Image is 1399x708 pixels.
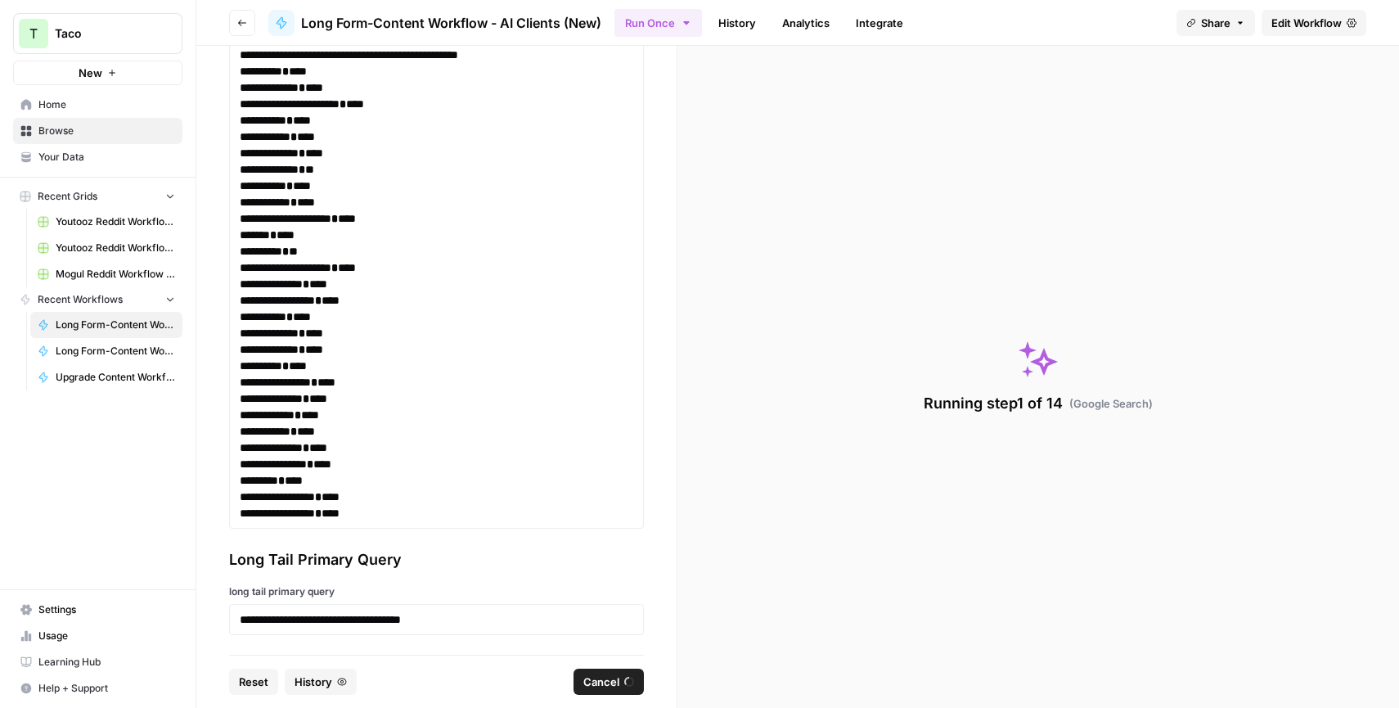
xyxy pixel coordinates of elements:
button: Recent Grids [13,184,182,209]
a: Long Form-Content Workflow - AI Clients (New) [268,10,601,36]
span: T [29,24,38,43]
span: Youtooz Reddit Workflow Grid [56,241,175,255]
button: Cancel [574,669,644,695]
label: long tail primary query [229,584,644,599]
span: Upgrade Content Workflow - Nurx [56,370,175,385]
button: Run Once [614,9,702,37]
a: Home [13,92,182,118]
button: Share [1176,10,1255,36]
button: History [285,669,357,695]
span: Browse [38,124,175,138]
span: Recent Workflows [38,292,123,307]
a: Upgrade Content Workflow - Nurx [30,364,182,390]
span: Share [1201,15,1230,31]
span: Long Form-Content Workflow - AI Clients (New) [56,318,175,332]
span: Recent Grids [38,189,97,204]
span: Youtooz Reddit Workflow Grid (1) [56,214,175,229]
span: Learning Hub [38,655,175,670]
span: Long Form-Content Workflow - All Clients (New) [56,344,175,359]
span: Help + Support [38,681,175,696]
span: Settings [38,602,175,617]
span: Home [38,97,175,112]
a: Browse [13,118,182,144]
a: Youtooz Reddit Workflow Grid [30,235,182,261]
div: Long Tail Primary Query [229,548,644,571]
span: New [79,65,102,81]
span: History [295,674,332,690]
a: Settings [13,597,182,623]
a: Usage [13,623,182,649]
div: Running step 1 of 14 [924,392,1153,415]
a: Long Form-Content Workflow - All Clients (New) [30,338,182,364]
span: Usage [38,629,175,643]
button: New [13,61,182,85]
a: Mogul Reddit Workflow Grid (1) [30,261,182,287]
span: ( Google Search ) [1069,395,1153,412]
a: Analytics [772,10,839,36]
a: Edit Workflow [1262,10,1366,36]
span: Edit Workflow [1271,15,1342,31]
span: Reset [239,674,268,690]
a: Youtooz Reddit Workflow Grid (1) [30,209,182,235]
span: Cancel [583,674,619,690]
a: Learning Hub [13,649,182,675]
button: Help + Support [13,675,182,701]
span: Taco [55,25,154,42]
span: Mogul Reddit Workflow Grid (1) [56,267,175,282]
a: Integrate [846,10,913,36]
a: History [708,10,766,36]
span: Your Data [38,150,175,165]
button: Reset [229,669,278,695]
a: Your Data [13,144,182,170]
button: Workspace: Taco [13,13,182,54]
span: Long Form-Content Workflow - AI Clients (New) [301,13,601,33]
a: Long Form-Content Workflow - AI Clients (New) [30,312,182,338]
button: Recent Workflows [13,287,182,312]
